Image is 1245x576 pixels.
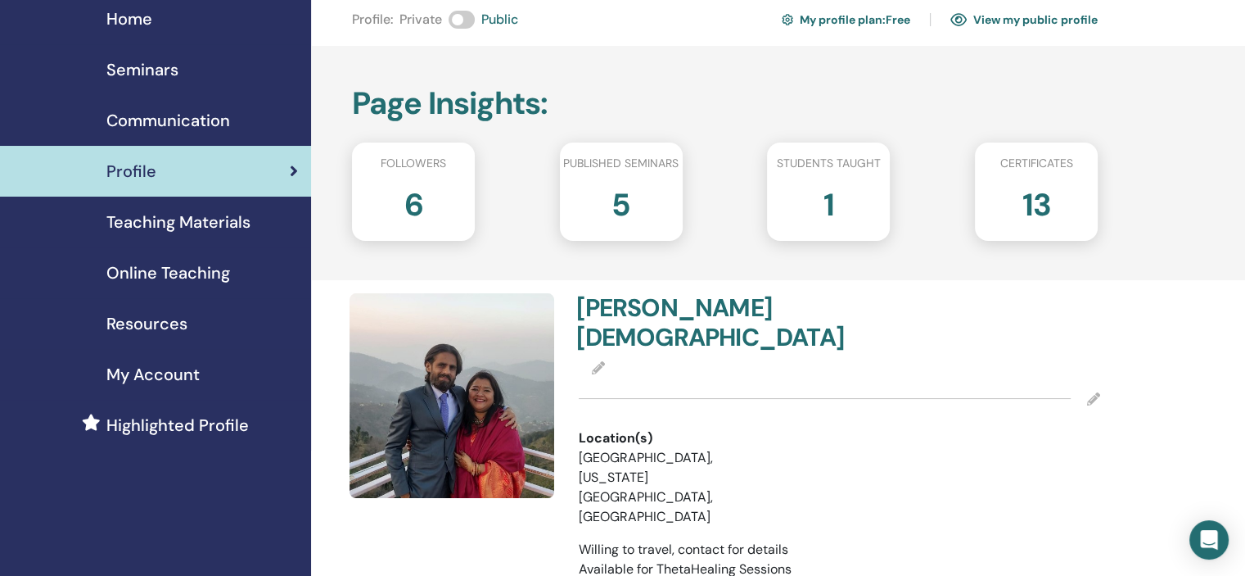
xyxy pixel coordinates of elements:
[579,448,782,527] li: [GEOGRAPHIC_DATA], [US_STATE][GEOGRAPHIC_DATA], [GEOGRAPHIC_DATA]
[1189,520,1229,560] div: Open Intercom Messenger
[576,293,829,352] h4: [PERSON_NAME] [DEMOGRAPHIC_DATA]
[611,179,630,225] h2: 5
[106,7,152,31] span: Home
[782,11,793,28] img: cog.svg
[1022,179,1050,225] h2: 13
[579,429,652,448] span: Location(s)
[777,155,881,172] span: Students taught
[106,261,230,285] span: Online Teaching
[399,10,442,29] span: Private
[381,155,446,172] span: Followers
[106,311,187,336] span: Resources
[106,57,178,82] span: Seminars
[106,108,230,133] span: Communication
[350,293,554,498] img: default.jpg
[999,155,1072,172] span: Certificates
[106,159,156,184] span: Profile
[823,179,834,225] h2: 1
[563,155,679,172] span: Published seminars
[404,179,423,225] h2: 6
[579,541,788,558] span: Willing to travel, contact for details
[481,10,518,29] span: Public
[106,362,200,387] span: My Account
[950,7,1098,33] a: View my public profile
[782,7,910,33] a: My profile plan:Free
[352,85,1098,123] h2: Page Insights :
[106,210,250,234] span: Teaching Materials
[106,413,249,438] span: Highlighted Profile
[950,12,967,27] img: eye.svg
[352,10,393,29] span: Profile :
